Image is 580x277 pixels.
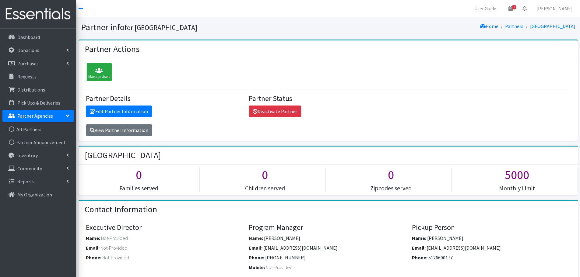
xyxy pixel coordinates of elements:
[17,165,42,171] p: Community
[2,175,74,188] a: Reports
[79,168,200,182] h1: 0
[86,63,112,81] div: Manage Users
[83,70,112,76] a: Manage Users
[86,124,152,136] a: View Partner Information
[125,23,197,32] small: for [GEOGRAPHIC_DATA]
[505,23,523,29] a: Partners
[456,168,578,182] h1: 5000
[85,150,161,161] h2: [GEOGRAPHIC_DATA]
[79,185,200,192] h5: Families served
[480,23,498,29] a: Home
[263,245,338,251] span: [EMAIL_ADDRESS][DOMAIN_NAME]
[17,47,39,53] p: Donations
[86,94,244,103] h4: Partner Details
[427,245,501,251] span: [EMAIL_ADDRESS][DOMAIN_NAME]
[17,61,39,67] p: Purchases
[330,168,452,182] h1: 0
[85,44,139,54] h2: Partner Actions
[2,84,74,96] a: Distributions
[2,162,74,175] a: Community
[249,94,407,103] h4: Partner Status
[249,106,301,117] a: Deactivate Partner
[264,235,300,241] span: [PERSON_NAME]
[17,34,40,40] p: Dashboard
[86,106,152,117] a: Edit Partner Information
[456,185,578,192] h5: Monthly Limit
[86,234,100,242] label: Name:
[17,100,60,106] p: Pick Ups & Deliveries
[86,244,100,251] label: Email:
[2,44,74,56] a: Donations
[81,22,326,33] h1: Partner info
[265,254,306,261] span: [PHONE_NUMBER]
[2,71,74,83] a: Requests
[2,110,74,122] a: Partner Agencies
[330,185,452,192] h5: Zipcodes served
[17,74,37,80] p: Requests
[102,254,129,261] span: Not-Provided
[100,245,127,251] span: Not-Provided
[17,152,38,158] p: Inventory
[512,5,516,9] span: 4
[101,235,128,241] span: Not-Provided
[530,23,575,29] a: [GEOGRAPHIC_DATA]
[427,235,463,241] span: [PERSON_NAME]
[2,57,74,70] a: Purchases
[469,2,501,15] a: User Guide
[2,4,74,24] img: HumanEssentials
[17,87,45,93] p: Distributions
[17,178,34,185] p: Reports
[249,264,265,271] label: Mobile:
[85,204,157,215] h2: Contact Information
[249,234,263,242] label: Name:
[2,31,74,43] a: Dashboard
[86,254,101,261] label: Phone:
[2,97,74,109] a: Pick Ups & Deliveries
[428,254,453,261] span: 5126600177
[204,168,325,182] h1: 0
[249,223,407,232] h4: Program Manager
[2,123,74,135] a: All Partners
[17,113,53,119] p: Partner Agencies
[412,223,571,232] h4: Pickup Person
[2,189,74,201] a: My Organization
[2,136,74,148] a: Partner Announcement
[249,254,264,261] label: Phone:
[204,185,325,192] h5: Children served
[249,244,262,251] label: Email:
[412,254,427,261] label: Phone:
[86,223,244,232] h4: Executive Director
[532,2,578,15] a: [PERSON_NAME]
[412,244,426,251] label: Email:
[2,149,74,161] a: Inventory
[412,234,426,242] label: Name:
[17,192,52,198] p: My Organization
[266,264,293,270] span: Not-Provided
[504,2,518,15] a: 4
